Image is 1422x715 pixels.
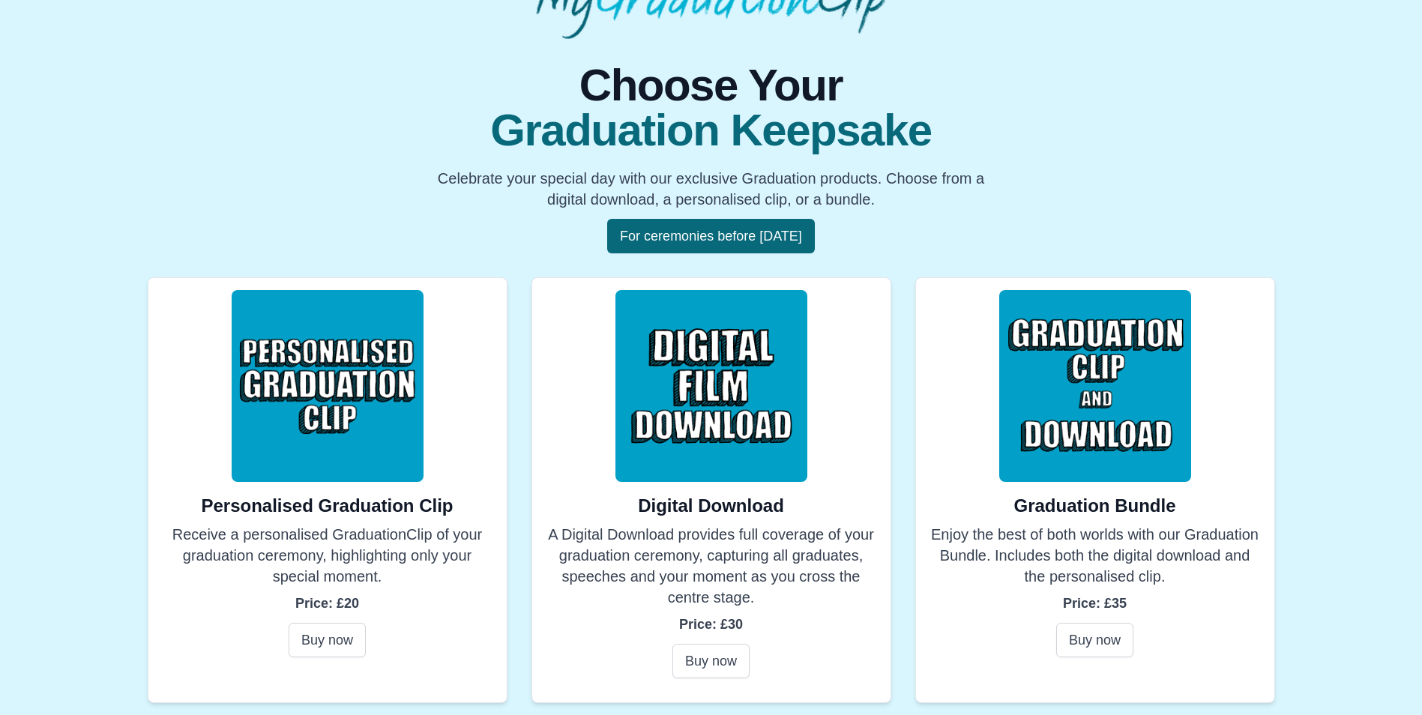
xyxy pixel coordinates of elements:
h2: Digital Download [638,494,784,518]
p: Price: £20 [295,593,359,614]
h2: Graduation Bundle [1014,494,1176,518]
p: Enjoy the best of both worlds with our Graduation Bundle. Includes both the digital download and ... [928,524,1262,587]
p: Price: £35 [1063,593,1127,614]
button: Buy now [672,644,750,678]
p: Celebrate your special day with our exclusive Graduation products. Choose from a digital download... [424,168,999,210]
h2: Personalised Graduation Clip [201,494,453,518]
p: Price: £30 [679,614,743,635]
span: Graduation Keepsake [148,108,1275,153]
p: A Digital Download provides full coverage of your graduation ceremony, capturing all graduates, s... [544,524,879,608]
img: Digital Download Image [615,290,807,482]
img: Bundle Image [999,290,1191,482]
button: Buy now [289,623,366,657]
img: Personalised Clip Image [232,290,424,482]
button: For ceremonies before [DATE] [607,219,815,253]
button: Buy now [1056,623,1133,657]
p: Receive a personalised GraduationClip of your graduation ceremony, highlighting only your special... [160,524,495,587]
span: Choose Your [148,63,1275,108]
